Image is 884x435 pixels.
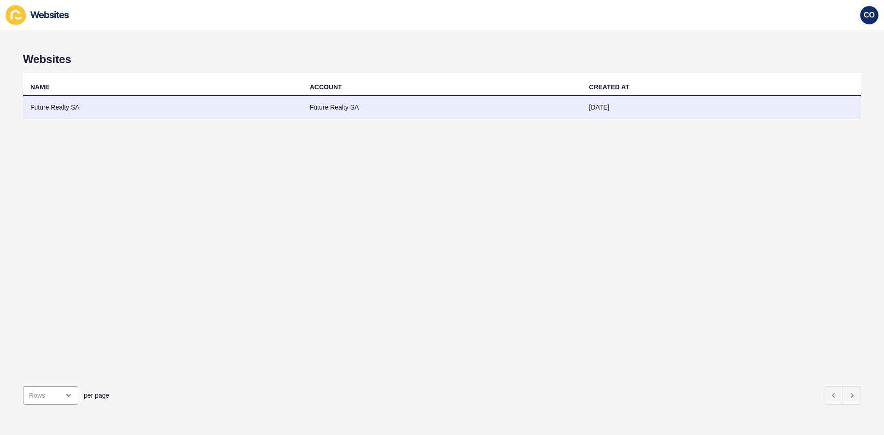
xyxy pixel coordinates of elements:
[589,82,629,92] div: CREATED AT
[23,53,861,66] h1: Websites
[84,391,109,400] span: per page
[302,96,582,119] td: Future Realty SA
[582,96,861,119] td: [DATE]
[310,82,342,92] div: ACCOUNT
[864,11,875,20] span: CO
[30,82,49,92] div: NAME
[23,386,78,405] div: open menu
[23,96,302,119] td: Future Realty SA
